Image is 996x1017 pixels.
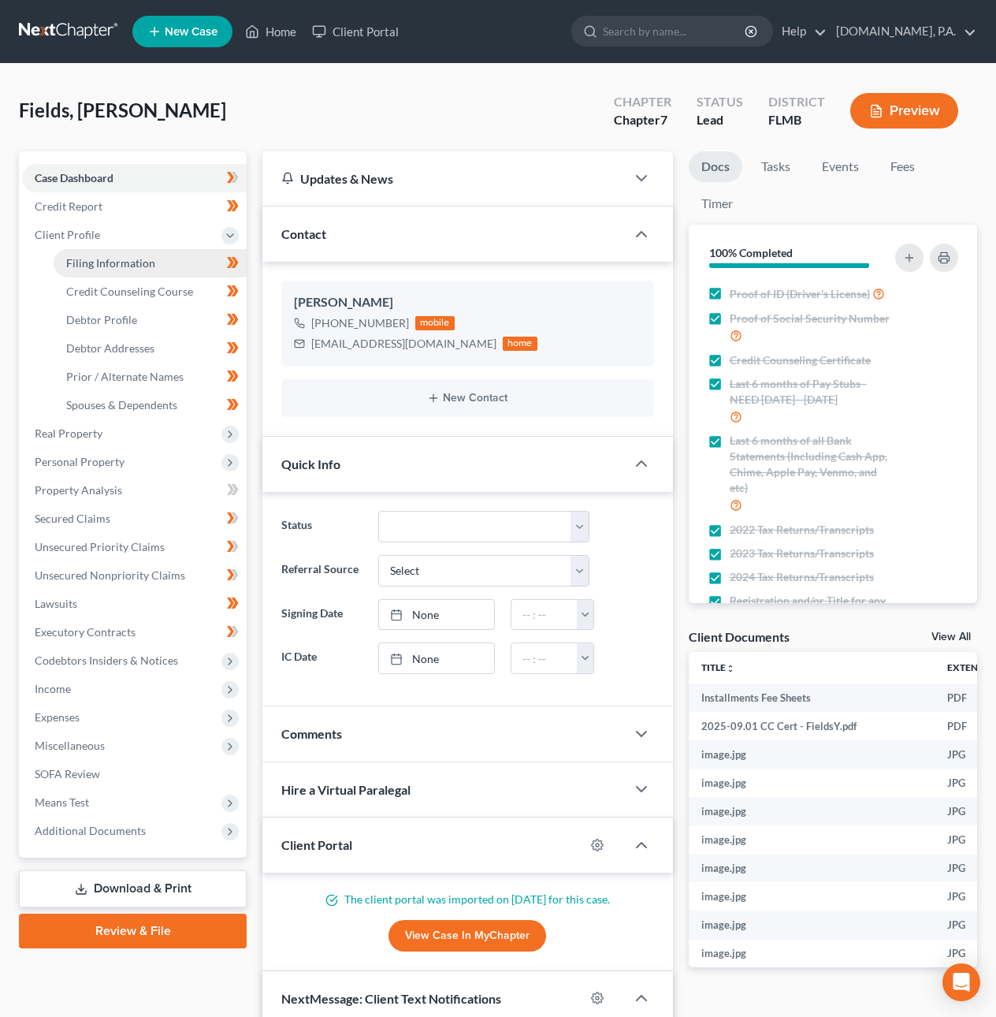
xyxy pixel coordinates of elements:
div: Chapter [614,93,671,111]
span: NextMessage: Client Text Notifications [281,991,501,1006]
span: Case Dashboard [35,171,113,184]
label: Referral Source [273,555,370,587]
a: Client Portal [304,17,407,46]
div: Status [697,93,743,111]
a: Docs [689,151,742,182]
a: Events [809,151,871,182]
span: Unsecured Nonpriority Claims [35,568,185,582]
div: Open Intercom Messenger [942,963,980,1001]
span: SOFA Review [35,767,100,780]
div: [EMAIL_ADDRESS][DOMAIN_NAME] [311,336,496,352]
a: View All [931,631,971,643]
td: image.jpg [689,825,935,854]
a: Lawsuits [22,590,247,618]
span: Credit Report [35,199,102,213]
span: Codebtors Insiders & Notices [35,654,178,667]
span: Quick Info [281,456,340,471]
div: Chapter [614,111,671,129]
span: Last 6 months of Pay Stubs - NEED [DATE] - [DATE] [730,376,892,408]
a: View Case in MyChapter [388,920,546,952]
td: image.jpg [689,911,935,939]
span: Spouses & Dependents [66,398,177,412]
span: Executory Contracts [35,625,136,639]
a: Fees [878,151,928,182]
span: 2024 Tax Returns/Transcripts [730,569,874,585]
span: Additional Documents [35,824,146,837]
span: Expenses [35,710,80,724]
a: Executory Contracts [22,618,247,646]
span: Last 6 months of all Bank Statements (Including Cash App, Chime, Apple Pay, Venmo, and etc) [730,433,892,496]
span: Lawsuits [35,597,77,610]
input: Search by name... [603,17,747,46]
a: Filing Information [54,249,247,278]
a: Review & File [19,914,247,948]
label: IC Date [273,643,370,674]
span: Proof of Social Security Number [730,311,890,326]
span: 7 [660,112,667,127]
strong: 100% Completed [709,246,793,259]
td: image.jpg [689,740,935,769]
span: Registration and/or Title for any Vehicle [730,593,892,624]
a: Spouses & Dependents [54,391,247,419]
td: image.jpg [689,882,935,911]
div: [PERSON_NAME] [294,293,641,312]
td: 2025-09.01 CC Cert - FieldsY.pdf [689,712,935,740]
td: image.jpg [689,797,935,825]
input: -- : -- [511,643,578,673]
div: Updates & News [281,170,607,187]
a: Tasks [749,151,803,182]
span: New Case [165,26,217,38]
a: None [379,600,494,630]
span: 2022 Tax Returns/Transcripts [730,522,874,538]
a: Property Analysis [22,476,247,505]
span: Proof of ID (Driver's License) [730,286,870,302]
a: Unsecured Priority Claims [22,533,247,561]
label: Signing Date [273,599,370,631]
span: Income [35,682,71,695]
span: Filing Information [66,256,155,270]
a: Case Dashboard [22,164,247,192]
a: Secured Claims [22,505,247,533]
i: unfold_more [726,664,735,673]
p: The client portal was imported on [DATE] for this case. [281,892,654,907]
a: SOFA Review [22,760,247,788]
span: Debtor Addresses [66,341,154,355]
span: Client Portal [281,837,352,852]
span: Comments [281,726,342,741]
td: image.jpg [689,854,935,882]
div: Lead [697,111,743,129]
a: Debtor Profile [54,306,247,334]
a: Help [774,17,827,46]
span: Means Test [35,795,89,809]
td: image.jpg [689,769,935,797]
div: District [768,93,825,111]
span: Credit Counseling Certificate [730,352,871,368]
label: Status [273,511,370,542]
a: Debtor Addresses [54,334,247,363]
input: -- : -- [511,600,578,630]
span: 2023 Tax Returns/Transcripts [730,546,874,561]
a: Credit Report [22,192,247,221]
a: Credit Counseling Course [54,278,247,306]
button: Preview [850,93,958,129]
a: Unsecured Nonpriority Claims [22,561,247,590]
a: Home [237,17,304,46]
span: Credit Counseling Course [66,285,193,298]
td: Installments Fee Sheets [689,684,935,712]
div: FLMB [768,111,825,129]
span: Real Property [35,427,102,440]
span: Hire a Virtual Paralegal [281,782,411,797]
span: Personal Property [35,455,124,468]
a: Download & Print [19,870,247,907]
a: Prior / Alternate Names [54,363,247,391]
span: Debtor Profile [66,313,137,326]
span: Fields, [PERSON_NAME] [19,99,226,121]
td: image.jpg [689,940,935,968]
a: Titleunfold_more [701,661,735,673]
a: None [379,643,494,673]
span: Contact [281,226,326,241]
span: Miscellaneous [35,739,105,752]
div: home [503,337,537,351]
a: Timer [689,188,745,219]
div: mobile [415,316,455,330]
